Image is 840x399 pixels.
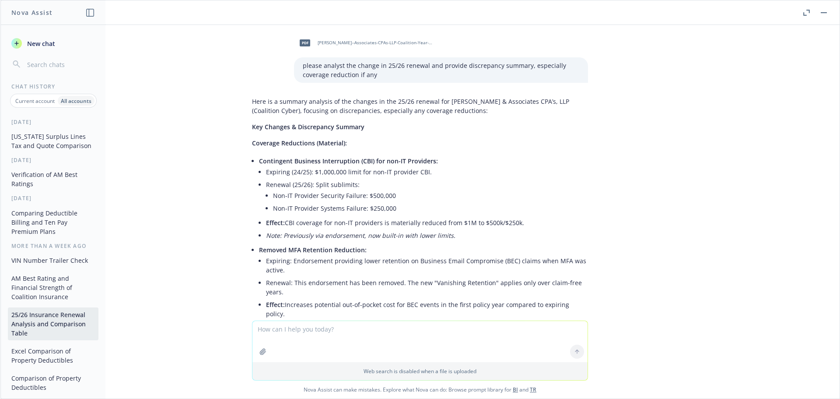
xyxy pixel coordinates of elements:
[266,216,588,229] li: CBI coverage for non-IT providers is materially reduced from $1M to $500k/$250k.
[25,39,55,48] span: New chat
[11,8,52,17] h1: Nova Assist
[266,231,455,240] em: Note: Previously via endorsement, now built-in with lower limits.
[273,202,588,215] li: Non-IT Provider Systems Failure: $250,000
[259,157,438,165] span: Contingent Business Interruption (CBI) for non-IT Providers:
[1,242,105,250] div: More than a week ago
[1,83,105,90] div: Chat History
[318,40,432,46] span: [PERSON_NAME]--Associates-CPAs-LLP-Coalition-Year-Over-Year-Changes-058854.pdf
[15,97,55,105] p: Current account
[1,194,105,202] div: [DATE]
[8,344,98,367] button: Excel Comparison of Property Deductibles
[513,386,518,393] a: BI
[266,300,285,309] span: Effect:
[266,298,588,320] li: Increases potential out-of-pocket cost for BEC events in the first policy year compared to expiri...
[266,276,588,298] li: Renewal: This endorsement has been removed. The new "Vanishing Retention" applies only over claim...
[61,97,91,105] p: All accounts
[252,139,347,147] span: Coverage Reductions (Material):
[8,371,98,395] button: Comparison of Property Deductibles
[1,156,105,164] div: [DATE]
[252,123,364,131] span: Key Changes & Discrepancy Summary
[300,39,310,46] span: pdf
[530,386,536,393] a: TR
[303,61,579,79] p: please analyst the change in 25/26 renewal and provide discrepancy summary, especially coverage r...
[8,167,98,191] button: Verification of AM Best Ratings
[258,367,582,375] p: Web search is disabled when a file is uploaded
[252,97,588,115] p: Here is a summary analysis of the changes in the 25/26 renewal for [PERSON_NAME] & Associates CPA...
[8,206,98,239] button: Comparing Deductible Billing and Ten Pay Premium Plans
[8,129,98,153] button: [US_STATE] Surplus Lines Tax and Quote Comparison
[8,35,98,51] button: New chat
[8,307,98,340] button: 25/26 Insurance Renewal Analysis and Comparison Table
[266,254,588,276] li: Expiring: Endorsement providing lower retention on Business Email Compromise (BEC) claims when MF...
[294,32,434,54] div: pdf[PERSON_NAME]--Associates-CPAs-LLP-Coalition-Year-Over-Year-Changes-058854.pdf
[266,166,588,178] li: Expiring (24/25): $1,000,000 limit for non-IT provider CBI.
[266,178,588,216] li: Renewal (25/26): Split sublimits:
[1,118,105,126] div: [DATE]
[4,381,836,399] span: Nova Assist can make mistakes. Explore what Nova can do: Browse prompt library for and
[25,58,95,71] input: Search chats
[8,253,98,268] button: VIN Number Trailer Check
[8,271,98,304] button: AM Best Rating and Financial Strength of Coalition Insurance
[266,219,285,227] span: Effect:
[273,189,588,202] li: Non-IT Provider Security Failure: $500,000
[259,246,367,254] span: Removed MFA Retention Reduction:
